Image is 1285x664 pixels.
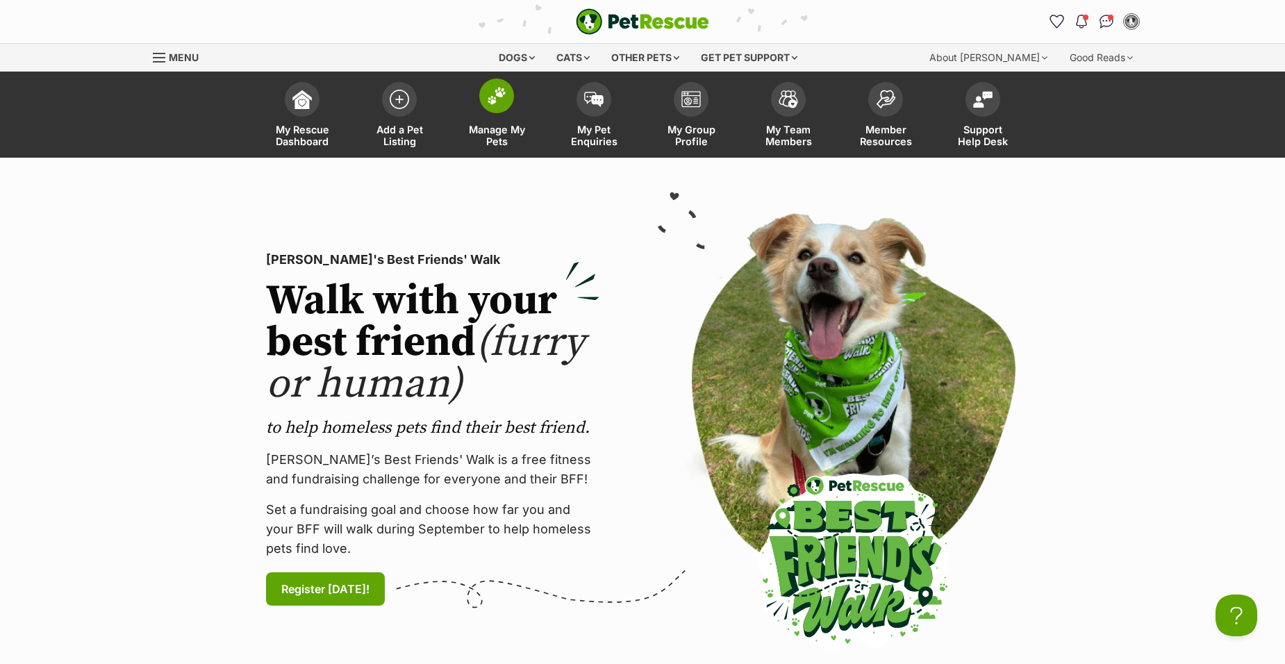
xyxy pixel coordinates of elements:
[254,75,351,158] a: My Rescue Dashboard
[1045,10,1143,33] ul: Account quick links
[757,124,820,147] span: My Team Members
[1070,10,1093,33] button: Notifications
[448,75,545,158] a: Manage My Pets
[584,92,604,107] img: pet-enquiries-icon-7e3ad2cf08bfb03b45e93fb7055b45f3efa6380592205ae92323e6603595dc1f.svg
[1076,15,1087,28] img: notifications-46538b983faf8c2785f20acdc204bb7945ddae34d4c08c2a6579f10ce5e182be.svg
[681,91,701,108] img: group-profile-icon-3fa3cf56718a62981997c0bc7e787c4b2cf8bcc04b72c1350f741eb67cf2f40e.svg
[952,124,1014,147] span: Support Help Desk
[660,124,722,147] span: My Group Profile
[740,75,837,158] a: My Team Members
[779,90,798,108] img: team-members-icon-5396bd8760b3fe7c0b43da4ab00e1e3bb1a5d9ba89233759b79545d2d3fc5d0d.svg
[973,91,993,108] img: help-desk-icon-fdf02630f3aa405de69fd3d07c3f3aa587a6932b1a1747fa1d2bba05be0121f9.svg
[547,44,599,72] div: Cats
[854,124,917,147] span: Member Resources
[1125,15,1138,28] img: Leanne Bennett profile pic
[489,44,545,72] div: Dogs
[545,75,642,158] a: My Pet Enquiries
[271,124,333,147] span: My Rescue Dashboard
[563,124,625,147] span: My Pet Enquiries
[292,90,312,109] img: dashboard-icon-eb2f2d2d3e046f16d808141f083e7271f6b2e854fb5c12c21221c1fb7104beca.svg
[153,44,208,69] a: Menu
[351,75,448,158] a: Add a Pet Listing
[1120,10,1143,33] button: My account
[920,44,1057,72] div: About [PERSON_NAME]
[876,90,895,108] img: member-resources-icon-8e73f808a243e03378d46382f2149f9095a855e16c252ad45f914b54edf8863c.svg
[465,124,528,147] span: Manage My Pets
[266,572,385,606] a: Register [DATE]!
[1100,15,1114,28] img: chat-41dd97257d64d25036548639549fe6c8038ab92f7586957e7f3b1b290dea8141.svg
[1095,10,1118,33] a: Conversations
[1060,44,1143,72] div: Good Reads
[602,44,689,72] div: Other pets
[487,87,506,105] img: manage-my-pets-icon-02211641906a0b7f246fdf0571729dbe1e7629f14944591b6c1af311fb30b64b.svg
[368,124,431,147] span: Add a Pet Listing
[266,450,599,489] p: [PERSON_NAME]’s Best Friends' Walk is a free fitness and fundraising challenge for everyone and t...
[576,8,709,35] img: logo-e224e6f780fb5917bec1dbf3a21bbac754714ae5b6737aabdf751b685950b380.svg
[390,90,409,109] img: add-pet-listing-icon-0afa8454b4691262ce3f59096e99ab1cd57d4a30225e0717b998d2c9b9846f56.svg
[266,500,599,558] p: Set a fundraising goal and choose how far you and your BFF will walk during September to help hom...
[266,250,599,269] p: [PERSON_NAME]'s Best Friends' Walk
[281,581,370,597] span: Register [DATE]!
[1216,595,1257,636] iframe: Help Scout Beacon - Open
[642,75,740,158] a: My Group Profile
[1,1,13,13] img: consumer-privacy-logo.png
[266,417,599,439] p: to help homeless pets find their best friend.
[934,75,1031,158] a: Support Help Desk
[576,8,709,35] a: PetRescue
[1045,10,1068,33] a: Favourites
[266,317,585,410] span: (furry or human)
[837,75,934,158] a: Member Resources
[266,281,599,406] h2: Walk with your best friend
[691,44,807,72] div: Get pet support
[169,51,199,63] span: Menu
